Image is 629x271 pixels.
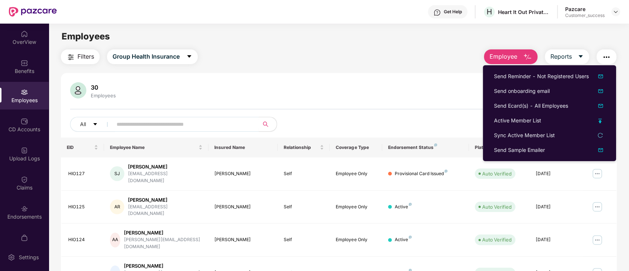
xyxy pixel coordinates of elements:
span: EID [67,145,93,150]
img: svg+xml;base64,PHN2ZyB4bWxucz0iaHR0cDovL3d3dy53My5vcmcvMjAwMC9zdmciIHhtbG5zOnhsaW5rPSJodHRwOi8vd3... [523,53,532,62]
div: SJ [110,166,124,181]
img: svg+xml;base64,PHN2ZyBpZD0iTXlfT3JkZXJzIiBkYXRhLW5hbWU9Ik15IE9yZGVycyIgeG1sbnM9Imh0dHA6Ly93d3cudz... [21,234,28,242]
div: Provisional Card Issued [395,170,447,177]
div: Pazcare [565,6,605,13]
img: svg+xml;base64,PHN2ZyB4bWxucz0iaHR0cDovL3d3dy53My5vcmcvMjAwMC9zdmciIHdpZHRoPSI4IiBoZWlnaHQ9IjgiIH... [445,170,447,173]
div: Employee Only [336,170,376,177]
th: Employee Name [104,138,208,157]
img: svg+xml;base64,PHN2ZyBpZD0iQ0RfQWNjb3VudHMiIGRhdGEtbmFtZT0iQ0QgQWNjb3VudHMiIHhtbG5zPSJodHRwOi8vd3... [21,118,28,125]
div: HIO127 [68,170,99,177]
img: svg+xml;base64,PHN2ZyB4bWxucz0iaHR0cDovL3d3dy53My5vcmcvMjAwMC9zdmciIHdpZHRoPSI4IiBoZWlnaHQ9IjgiIH... [434,143,437,146]
span: Employee [490,52,517,61]
img: svg+xml;base64,PHN2ZyBpZD0iU2V0dGluZy0yMHgyMCIgeG1sbnM9Imh0dHA6Ly93d3cudzMub3JnLzIwMDAvc3ZnIiB3aW... [8,254,15,261]
div: [PERSON_NAME] [124,263,203,270]
span: search [259,121,273,127]
img: svg+xml;base64,PHN2ZyBpZD0iRW5kb3JzZW1lbnRzIiB4bWxucz0iaHR0cDovL3d3dy53My5vcmcvMjAwMC9zdmciIHdpZH... [21,205,28,212]
div: Self [284,204,324,211]
div: [PERSON_NAME] [128,163,203,170]
button: Allcaret-down [70,117,115,132]
span: H [487,7,492,16]
img: svg+xml;base64,PHN2ZyB4bWxucz0iaHR0cDovL3d3dy53My5vcmcvMjAwMC9zdmciIHhtbG5zOnhsaW5rPSJodHRwOi8vd3... [596,146,605,154]
img: dropDownIcon [596,72,605,81]
img: svg+xml;base64,PHN2ZyBpZD0iSGVscC0zMngzMiIgeG1sbnM9Imh0dHA6Ly93d3cudzMub3JnLzIwMDAvc3ZnIiB3aWR0aD... [433,9,441,16]
button: search [259,117,277,132]
div: Send Sample Emailer [494,146,545,154]
span: reload [598,133,603,138]
div: Send Ecard(s) - All Employees [494,102,568,110]
div: Get Help [444,9,462,15]
div: Send onboarding email [494,87,550,95]
div: Active [395,204,412,211]
img: svg+xml;base64,PHN2ZyBpZD0iQmVuZWZpdHMiIHhtbG5zPSJodHRwOi8vd3d3LnczLm9yZy8yMDAwL3N2ZyIgd2lkdGg9Ij... [21,59,28,67]
button: Employee [484,49,538,64]
div: Heart It Out Private Limited [498,8,550,15]
div: HIO124 [68,236,99,243]
button: Group Health Insurancecaret-down [107,49,198,64]
img: manageButton [591,201,603,213]
div: Self [284,170,324,177]
div: Auto Verified [482,203,512,211]
div: [PERSON_NAME] [124,229,203,236]
div: [EMAIL_ADDRESS][DOMAIN_NAME] [128,204,203,218]
div: AR [110,199,124,214]
span: Filters [77,52,94,61]
div: Endorsement Status [388,145,463,150]
th: Coverage Type [330,138,382,157]
img: manageButton [591,234,603,246]
div: Employee Only [336,204,376,211]
div: Sync Active Member List [494,131,555,139]
div: Auto Verified [482,236,512,243]
img: svg+xml;base64,PHN2ZyBpZD0iVXBsb2FkX0xvZ3MiIGRhdGEtbmFtZT0iVXBsb2FkIExvZ3MiIHhtbG5zPSJodHRwOi8vd3... [21,147,28,154]
div: [DATE] [536,204,576,211]
span: caret-down [93,122,98,128]
span: All [80,120,86,128]
img: manageButton [591,168,603,180]
div: HIO125 [68,204,99,211]
span: Employees [62,31,110,42]
div: [DATE] [536,236,576,243]
div: [DATE] [536,170,576,177]
span: Employee Name [110,145,197,150]
button: Reportscaret-down [545,49,589,64]
img: svg+xml;base64,PHN2ZyBpZD0iSG9tZSIgeG1sbnM9Imh0dHA6Ly93d3cudzMub3JnLzIwMDAvc3ZnIiB3aWR0aD0iMjAiIG... [21,30,28,38]
span: Relationship [284,145,318,150]
th: Insured Name [208,138,278,157]
img: New Pazcare Logo [9,7,57,17]
div: Settings [17,254,41,261]
button: Filters [61,49,100,64]
div: [PERSON_NAME] [214,204,272,211]
th: EID [61,138,104,157]
img: svg+xml;base64,PHN2ZyBpZD0iQ2xhaW0iIHhtbG5zPSJodHRwOi8vd3d3LnczLm9yZy8yMDAwL3N2ZyIgd2lkdGg9IjIwIi... [21,176,28,183]
img: svg+xml;base64,PHN2ZyB4bWxucz0iaHR0cDovL3d3dy53My5vcmcvMjAwMC9zdmciIHhtbG5zOnhsaW5rPSJodHRwOi8vd3... [70,82,86,98]
span: caret-down [186,53,192,60]
img: svg+xml;base64,PHN2ZyB4bWxucz0iaHR0cDovL3d3dy53My5vcmcvMjAwMC9zdmciIHdpZHRoPSI4IiBoZWlnaHQ9IjgiIH... [409,203,412,206]
img: uploadIcon [598,119,602,123]
span: caret-down [578,53,584,60]
div: 30 [89,84,117,91]
span: Group Health Insurance [113,52,180,61]
div: Send Reminder - Not Registered Users [494,72,589,80]
div: Self [284,236,324,243]
img: dropDownIcon [596,101,605,110]
div: Platform Status [475,145,524,150]
th: Relationship [278,138,330,157]
img: svg+xml;base64,PHN2ZyBpZD0iRW1wbG95ZWVzIiB4bWxucz0iaHR0cDovL3d3dy53My5vcmcvMjAwMC9zdmciIHdpZHRoPS... [21,88,28,96]
div: Employee Only [336,236,376,243]
img: dropDownIcon [596,87,605,95]
div: [PERSON_NAME] [214,170,272,177]
img: svg+xml;base64,PHN2ZyB4bWxucz0iaHR0cDovL3d3dy53My5vcmcvMjAwMC9zdmciIHdpZHRoPSIyNCIgaGVpZ2h0PSIyNC... [602,53,611,62]
div: Active Member List [494,117,541,125]
div: [PERSON_NAME] [128,197,203,204]
img: svg+xml;base64,PHN2ZyB4bWxucz0iaHR0cDovL3d3dy53My5vcmcvMjAwMC9zdmciIHdpZHRoPSI4IiBoZWlnaHQ9IjgiIH... [409,236,412,239]
img: svg+xml;base64,PHN2ZyB4bWxucz0iaHR0cDovL3d3dy53My5vcmcvMjAwMC9zdmciIHdpZHRoPSIyNCIgaGVpZ2h0PSIyNC... [66,53,75,62]
span: Reports [550,52,572,61]
div: AA [110,233,120,247]
div: Employees [89,93,117,98]
div: [PERSON_NAME][EMAIL_ADDRESS][DOMAIN_NAME] [124,236,203,250]
div: [PERSON_NAME] [214,236,272,243]
div: [EMAIL_ADDRESS][DOMAIN_NAME] [128,170,203,184]
div: Auto Verified [482,170,512,177]
div: Customer_success [565,13,605,18]
img: svg+xml;base64,PHN2ZyBpZD0iRHJvcGRvd24tMzJ4MzIiIHhtbG5zPSJodHRwOi8vd3d3LnczLm9yZy8yMDAwL3N2ZyIgd2... [613,9,619,15]
div: Active [395,236,412,243]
